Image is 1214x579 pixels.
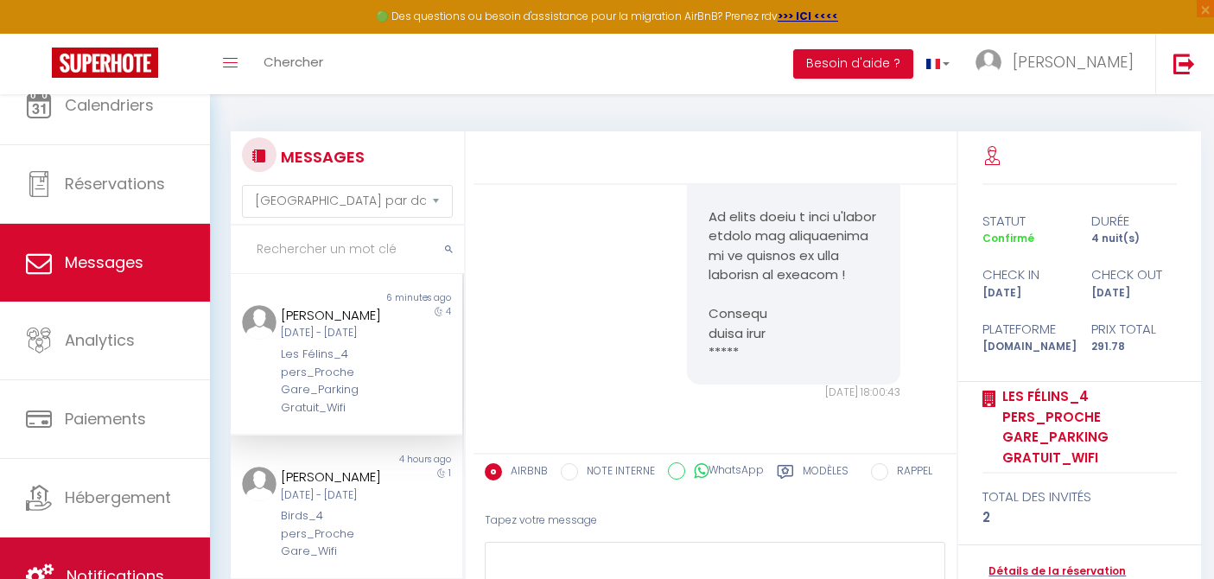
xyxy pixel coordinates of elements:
span: 1 [448,467,451,480]
div: durée [1080,211,1188,232]
div: [PERSON_NAME] [281,467,393,487]
div: [DOMAIN_NAME] [971,339,1079,355]
div: [PERSON_NAME] [281,305,393,326]
div: Plateforme [971,319,1079,340]
h3: MESSAGES [276,137,365,176]
div: 2 [982,507,1177,528]
div: Les Félins_4 pers_Proche Gare_Parking Gratuit_Wifi [281,346,393,417]
div: [DATE] - [DATE] [281,325,393,341]
label: WhatsApp [685,462,764,481]
a: >>> ICI <<<< [778,9,838,23]
a: Chercher [251,34,336,94]
div: [DATE] 18:00:43 [687,385,900,401]
div: [DATE] [971,285,1079,302]
div: Tapez votre message [485,499,945,542]
span: Confirmé [982,231,1034,245]
img: ... [976,49,1001,75]
span: Analytics [65,329,135,351]
label: RAPPEL [888,463,932,482]
span: Chercher [264,53,323,71]
div: statut [971,211,1079,232]
img: Super Booking [52,48,158,78]
label: NOTE INTERNE [578,463,655,482]
span: Messages [65,251,143,273]
div: Birds_4 pers_Proche Gare_Wifi [281,507,393,560]
span: [PERSON_NAME] [1013,51,1134,73]
a: Les Félins_4 pers_Proche Gare_Parking Gratuit_Wifi [996,386,1177,468]
span: Paiements [65,408,146,429]
label: AIRBNB [502,463,548,482]
span: Hébergement [65,487,171,508]
div: [DATE] [1080,285,1188,302]
img: logout [1173,53,1195,74]
span: Réservations [65,173,165,194]
img: ... [242,467,276,501]
div: 6 minutes ago [346,291,462,305]
div: 291.78 [1080,339,1188,355]
label: Modèles [803,463,849,485]
div: 4 nuit(s) [1080,231,1188,247]
div: check out [1080,264,1188,285]
a: ... [PERSON_NAME] [963,34,1155,94]
div: 4 hours ago [346,453,462,467]
span: 4 [446,305,451,318]
div: Prix total [1080,319,1188,340]
div: total des invités [982,487,1177,507]
span: Calendriers [65,94,154,116]
div: [DATE] - [DATE] [281,487,393,504]
div: check in [971,264,1079,285]
button: Besoin d'aide ? [793,49,913,79]
input: Rechercher un mot clé [231,226,464,274]
img: ... [242,305,276,340]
